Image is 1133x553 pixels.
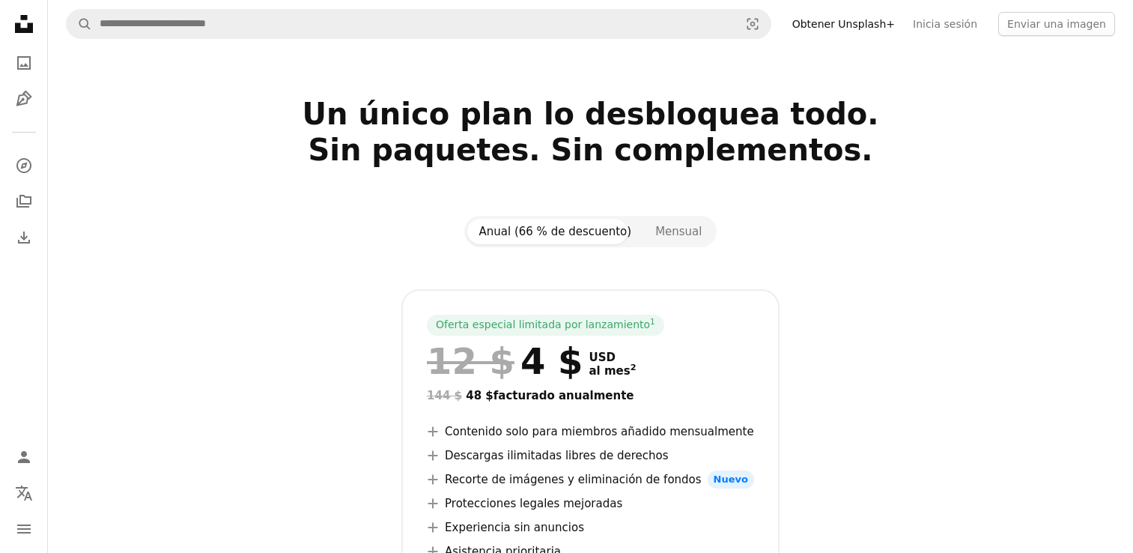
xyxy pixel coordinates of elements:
[427,342,514,381] span: 12 $
[9,514,39,544] button: Menú
[9,84,39,114] a: Ilustraciones
[631,363,637,372] sup: 2
[650,317,655,326] sup: 1
[427,342,583,381] div: 4 $
[998,12,1115,36] button: Enviar una imagen
[904,12,986,36] a: Inicia sesión
[66,9,771,39] form: Encuentra imágenes en todo el sitio
[783,12,904,36] a: Obtener Unsplash+
[9,187,39,217] a: Colecciones
[427,519,754,537] li: Experiencia sin anuncios
[589,351,636,364] span: USD
[628,364,640,378] a: 2
[9,478,39,508] button: Idioma
[427,389,462,402] span: 144 $
[589,364,636,378] span: al mes
[9,9,39,42] a: Inicio — Unsplash
[427,495,754,513] li: Protecciones legales mejoradas
[427,447,754,465] li: Descargas ilimitadas libres de derechos
[109,96,1073,204] h2: Un único plan lo desbloquea todo. Sin paquetes. Sin complementos.
[708,471,754,489] span: Nuevo
[427,315,664,336] div: Oferta especial limitada por lanzamiento
[9,223,39,253] a: Historial de descargas
[735,10,771,38] button: Búsqueda visual
[427,471,754,489] li: Recorte de imágenes y eliminación de fondos
[467,219,644,244] button: Anual (66 % de descuento)
[643,219,714,244] button: Mensual
[9,48,39,78] a: Fotos
[647,318,658,333] a: 1
[427,423,754,441] li: Contenido solo para miembros añadido mensualmente
[9,151,39,181] a: Explorar
[67,10,92,38] button: Buscar en Unsplash
[9,442,39,472] a: Iniciar sesión / Registrarse
[427,387,754,405] div: 48 $ facturado anualmente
